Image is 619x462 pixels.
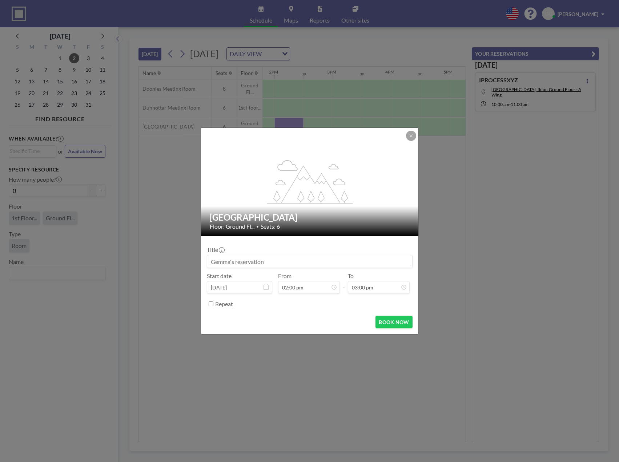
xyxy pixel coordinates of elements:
[348,272,354,280] label: To
[267,159,353,203] g: flex-grow: 1.2;
[278,272,292,280] label: From
[375,316,412,328] button: BOOK NOW
[343,275,345,291] span: -
[207,246,224,253] label: Title
[261,223,280,230] span: Seats: 6
[210,212,410,223] h2: [GEOGRAPHIC_DATA]
[207,255,412,268] input: Gemma's reservation
[256,224,259,229] span: •
[207,272,232,280] label: Start date
[215,300,233,308] label: Repeat
[210,223,254,230] span: Floor: Ground Fl...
